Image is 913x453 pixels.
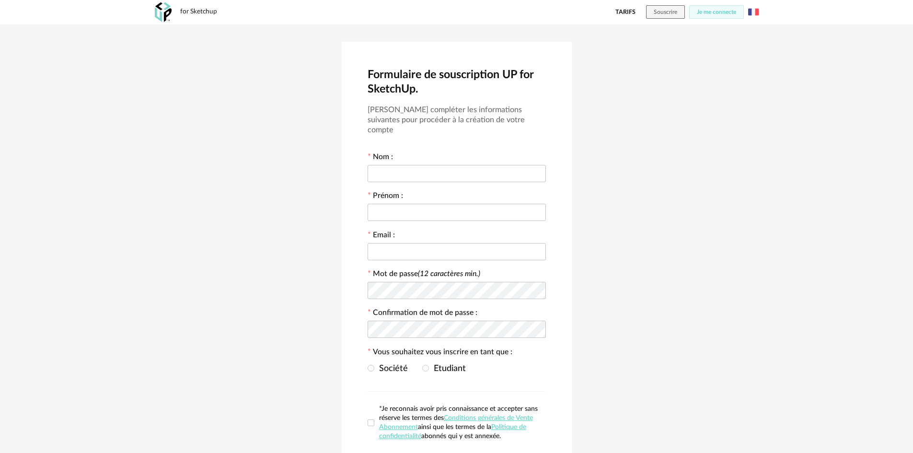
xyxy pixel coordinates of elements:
[368,192,403,202] label: Prénom :
[180,8,217,16] div: for Sketchup
[368,153,393,163] label: Nom :
[654,9,677,15] span: Souscrire
[418,270,480,278] i: (12 caractères min.)
[748,7,759,17] img: fr
[379,424,526,440] a: Politique de confidentialité
[615,5,636,19] a: Tarifs
[373,270,480,278] label: Mot de passe
[379,406,538,440] span: *Je reconnais avoir pris connaissance et accepter sans réserve les termes des ainsi que les terme...
[368,348,512,358] label: Vous souhaitez vous inscrire en tant que :
[374,364,408,373] span: Société
[646,5,685,19] button: Souscrire
[368,105,546,135] h3: [PERSON_NAME] compléter les informations suivantes pour procéder à la création de votre compte
[368,309,477,319] label: Confirmation de mot de passe :
[689,5,744,19] button: Je me connecte
[429,364,466,373] span: Etudiant
[379,415,533,430] a: Conditions générales de Vente Abonnement
[368,68,546,97] h2: Formulaire de souscription UP for SketchUp.
[368,232,395,241] label: Email :
[155,2,172,22] img: OXP
[697,9,736,15] span: Je me connecte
